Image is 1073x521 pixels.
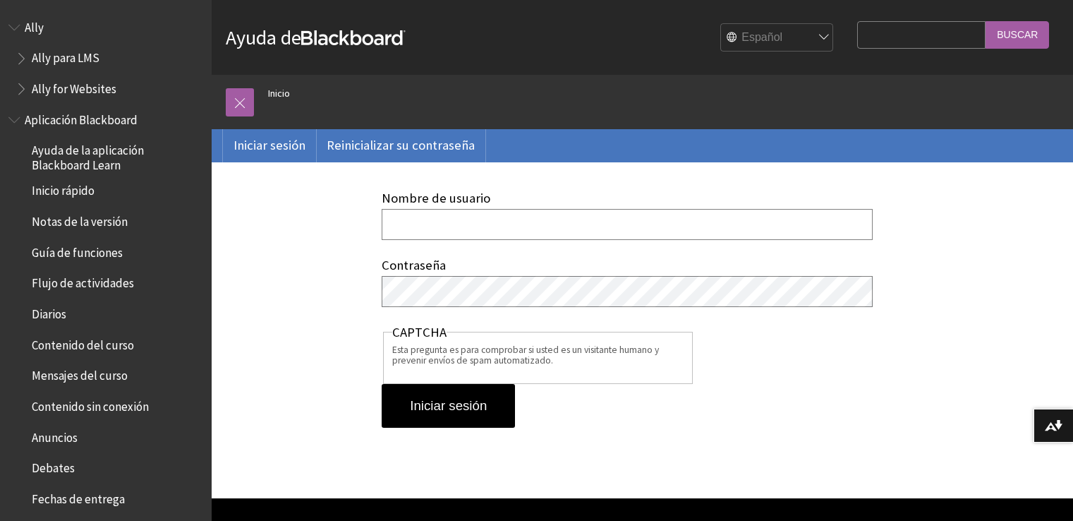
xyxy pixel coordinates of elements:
[392,345,684,366] div: Esta pregunta es para comprobar si usted es un visitante humano y prevenir envíos de spam automat...
[382,190,490,206] label: Nombre de usuario
[25,108,138,127] span: Aplicación Blackboard
[32,272,134,291] span: Flujo de actividades
[382,257,446,273] label: Contraseña
[32,395,149,414] span: Contenido sin conexión
[226,25,406,50] a: Ayuda deBlackboard
[32,457,75,476] span: Debates
[986,21,1049,49] input: Buscar
[32,426,78,445] span: Anuncios
[268,85,290,102] a: Inicio
[8,16,203,101] nav: Book outline for Anthology Ally Help
[32,333,134,352] span: Contenido del curso
[32,77,116,96] span: Ally for Websites
[301,30,406,45] strong: Blackboard
[32,47,99,66] span: Ally para LMS
[392,325,447,340] legend: CAPTCHA
[32,179,95,198] span: Inicio rápido
[223,129,316,162] a: Iniciar sesión
[32,302,66,321] span: Diarios
[382,384,515,428] input: Iniciar sesión
[721,24,834,52] select: Site Language Selector
[32,364,128,383] span: Mensajes del curso
[32,487,125,506] span: Fechas de entrega
[25,16,44,35] span: Ally
[32,241,123,260] span: Guía de funciones
[316,129,485,162] a: Reinicializar su contraseña
[32,139,202,172] span: Ayuda de la aplicación Blackboard Learn
[32,210,128,229] span: Notas de la versión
